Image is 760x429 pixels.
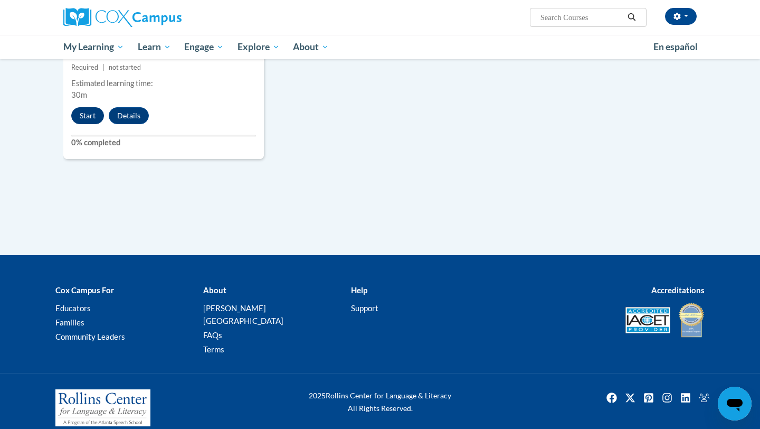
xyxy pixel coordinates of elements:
b: Accreditations [651,285,705,295]
a: Pinterest [640,389,657,406]
a: About [287,35,336,59]
span: Engage [184,41,224,53]
span: Required [71,63,98,71]
img: LinkedIn icon [677,389,694,406]
span: Learn [138,41,171,53]
img: Accredited IACET® Provider [625,307,670,333]
a: Twitter [622,389,639,406]
span: My Learning [63,41,124,53]
button: Details [109,107,149,124]
button: Account Settings [665,8,697,25]
a: Engage [177,35,231,59]
img: Rollins Center for Language & Literacy - A Program of the Atlanta Speech School [55,389,150,426]
div: Estimated learning time: [71,78,256,89]
a: Instagram [659,389,676,406]
a: En español [647,36,705,58]
a: Facebook [603,389,620,406]
img: Facebook group icon [696,389,712,406]
iframe: Button to launch messaging window [718,387,752,421]
a: Educators [55,303,91,313]
img: Facebook icon [603,389,620,406]
label: 0% completed [71,137,256,148]
div: Main menu [47,35,712,59]
span: About [293,41,329,53]
b: About [203,285,226,295]
a: Linkedin [677,389,694,406]
a: Support [351,303,378,313]
a: Cox Campus [63,8,264,27]
a: Learn [131,35,178,59]
input: Search Courses [539,11,624,24]
button: Search [624,11,640,24]
img: Cox Campus [63,8,182,27]
img: Pinterest icon [640,389,657,406]
a: Explore [231,35,287,59]
span: 2025 [309,391,326,400]
b: Help [351,285,367,295]
a: Community Leaders [55,332,125,341]
a: Families [55,318,84,327]
span: 30m [71,90,87,99]
a: Terms [203,344,224,354]
img: Twitter icon [622,389,639,406]
a: FAQs [203,330,222,340]
span: not started [109,63,141,71]
b: Cox Campus For [55,285,114,295]
span: | [102,63,104,71]
button: Start [71,107,104,124]
a: Facebook Group [696,389,712,406]
div: Rollins Center for Language & Literacy All Rights Reserved. [269,389,491,415]
img: Instagram icon [659,389,676,406]
span: En español [653,41,698,52]
img: IDA® Accredited [678,302,705,339]
a: [PERSON_NAME][GEOGRAPHIC_DATA] [203,303,283,325]
span: Explore [237,41,280,53]
a: My Learning [56,35,131,59]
